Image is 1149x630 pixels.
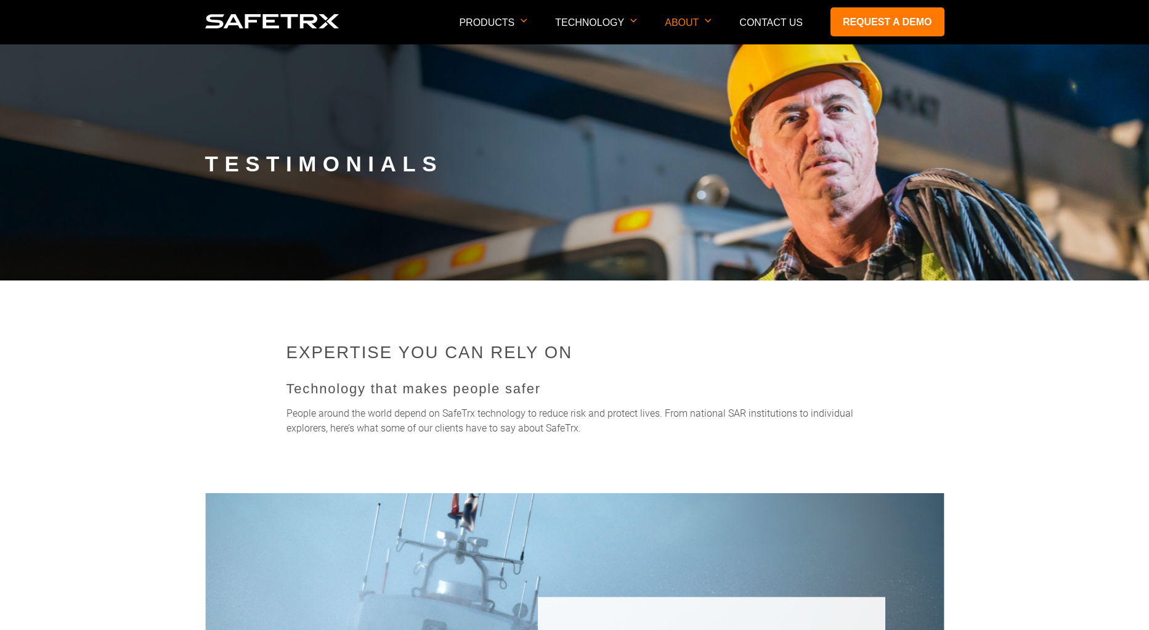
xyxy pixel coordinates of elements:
[205,151,944,176] h1: Testimonials
[665,17,712,44] p: About
[555,17,637,44] p: Technology
[286,340,863,365] h2: Expertise you can rely on
[521,18,527,23] img: Arrow down icon
[286,380,863,397] p: Technology that makes people safer
[705,18,712,23] img: Arrow down icon
[739,17,803,28] a: Contact Us
[630,18,637,23] img: Arrow down icon
[205,14,339,28] img: Logo SafeTrx
[286,406,863,436] p: People around the world depend on SafeTrx technology to reduce risk and protect lives. From natio...
[459,17,527,44] p: Products
[830,7,944,36] a: Request a demo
